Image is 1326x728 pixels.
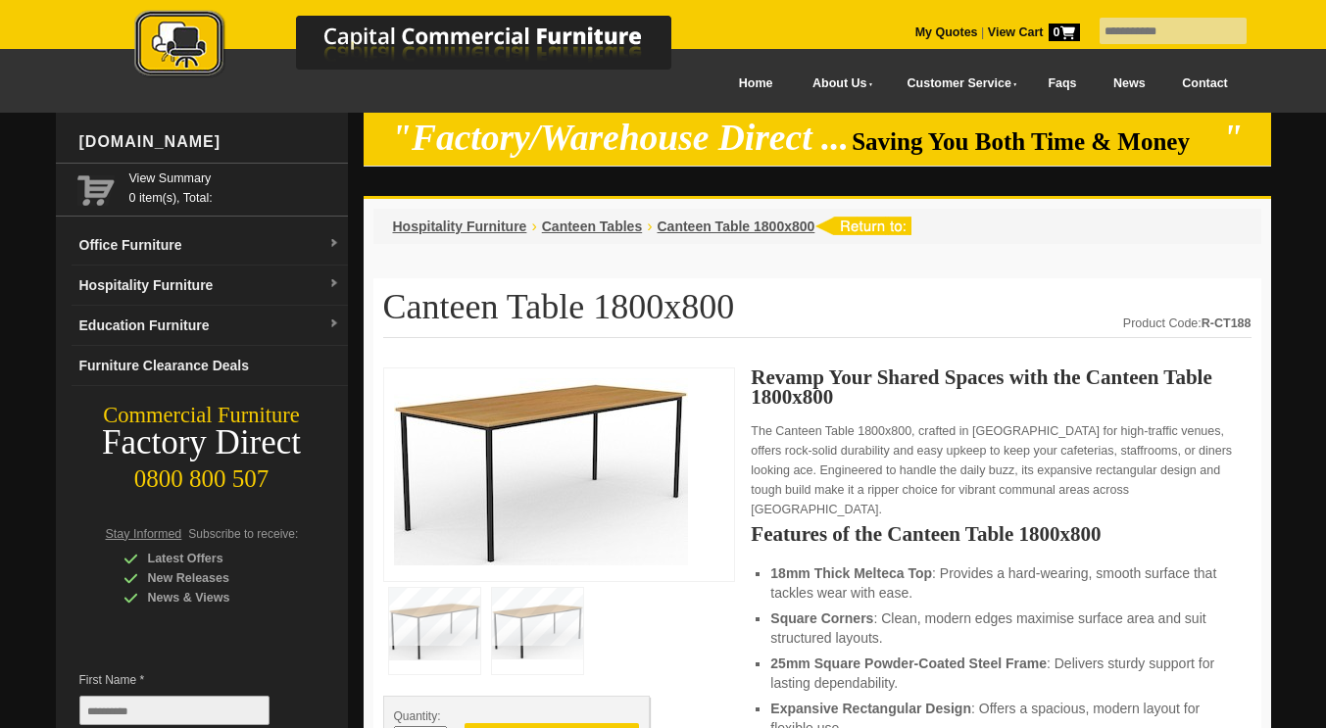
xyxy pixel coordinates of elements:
[770,701,971,716] strong: Expansive Rectangular Design
[751,367,1251,407] h2: Revamp Your Shared Spaces with the Canteen Table 1800x800
[751,421,1251,519] p: The Canteen Table 1800x800, crafted in [GEOGRAPHIC_DATA] for high-traffic venues, offers rock-sol...
[56,456,348,493] div: 0800 800 507
[1095,62,1163,106] a: News
[72,266,348,306] a: Hospitality Furnituredropdown
[394,378,688,565] img: Large 1800x800 canteen table with durable Melteca top for staffrooms.
[770,610,873,626] strong: Square Corners
[129,169,340,205] span: 0 item(s), Total:
[79,696,270,725] input: First Name *
[72,346,348,386] a: Furniture Clearance Deals
[328,238,340,250] img: dropdown
[770,654,1231,693] li: : Delivers sturdy support for lasting dependability.
[393,218,527,234] a: Hospitality Furniture
[542,218,642,234] a: Canteen Tables
[915,25,978,39] a: My Quotes
[791,62,885,106] a: About Us
[531,217,536,236] li: ›
[80,10,766,81] img: Capital Commercial Furniture Logo
[770,563,1231,603] li: : Provides a hard-wearing, smooth surface that tackles wear with ease.
[988,25,1080,39] strong: View Cart
[188,527,298,541] span: Subscribe to receive:
[56,402,348,429] div: Commercial Furniture
[647,217,652,236] li: ›
[770,565,932,581] strong: 18mm Thick Melteca Top
[1163,62,1246,106] a: Contact
[984,25,1079,39] a: View Cart0
[394,709,441,723] span: Quantity:
[123,588,310,607] div: News & Views
[1030,62,1096,106] a: Faqs
[129,169,340,188] a: View Summary
[751,524,1251,544] h2: Features of the Canteen Table 1800x800
[1049,24,1080,41] span: 0
[885,62,1029,106] a: Customer Service
[72,306,348,346] a: Education Furnituredropdown
[80,10,766,87] a: Capital Commercial Furniture Logo
[770,655,1047,671] strong: 25mm Square Powder-Coated Steel Frame
[328,318,340,330] img: dropdown
[123,568,310,588] div: New Releases
[106,527,182,541] span: Stay Informed
[123,549,310,568] div: Latest Offers
[1123,314,1252,333] div: Product Code:
[72,113,348,171] div: [DOMAIN_NAME]
[328,278,340,290] img: dropdown
[72,225,348,266] a: Office Furnituredropdown
[852,128,1219,155] span: Saving You Both Time & Money
[391,118,849,158] em: "Factory/Warehouse Direct ...
[770,608,1231,648] li: : Clean, modern edges maximise surface area and suit structured layouts.
[658,218,815,234] a: Canteen Table 1800x800
[56,429,348,457] div: Factory Direct
[1222,118,1243,158] em: "
[1202,316,1252,330] strong: R-CT188
[383,288,1252,338] h1: Canteen Table 1800x800
[79,670,299,690] span: First Name *
[814,217,911,235] img: return to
